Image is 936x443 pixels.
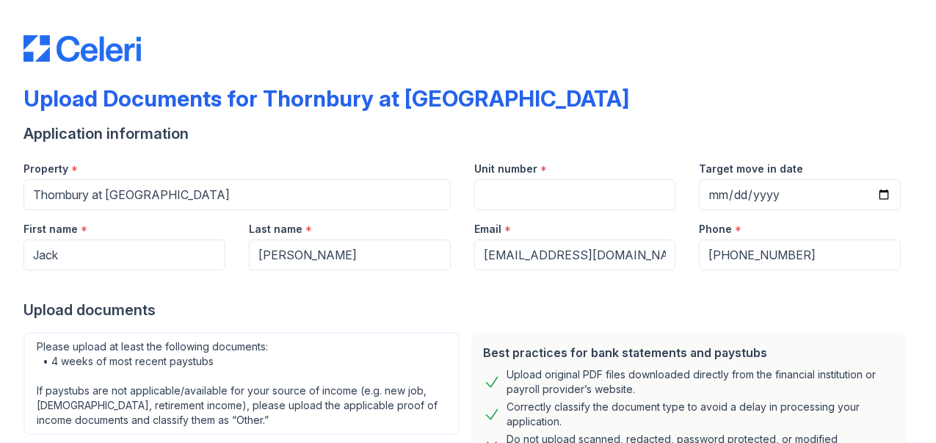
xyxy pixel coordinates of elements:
div: Best practices for bank statements and paystubs [483,344,896,361]
div: Upload Documents for Thornbury at [GEOGRAPHIC_DATA] [23,85,629,112]
img: CE_Logo_Blue-a8612792a0a2168367f1c8372b55b34899dd931a85d93a1a3d3e32e68fde9ad4.png [23,35,141,62]
div: Please upload at least the following documents: • 4 weeks of most recent paystubs If paystubs are... [23,332,460,435]
label: Last name [249,222,302,237]
label: Target move in date [699,162,803,176]
label: First name [23,222,78,237]
label: Email [474,222,501,237]
div: Upload original PDF files downloaded directly from the financial institution or payroll provider’... [507,367,896,397]
div: Application information [23,123,913,144]
label: Unit number [474,162,537,176]
label: Property [23,162,68,176]
div: Upload documents [23,300,913,320]
div: Correctly classify the document type to avoid a delay in processing your application. [507,400,896,429]
label: Phone [699,222,732,237]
